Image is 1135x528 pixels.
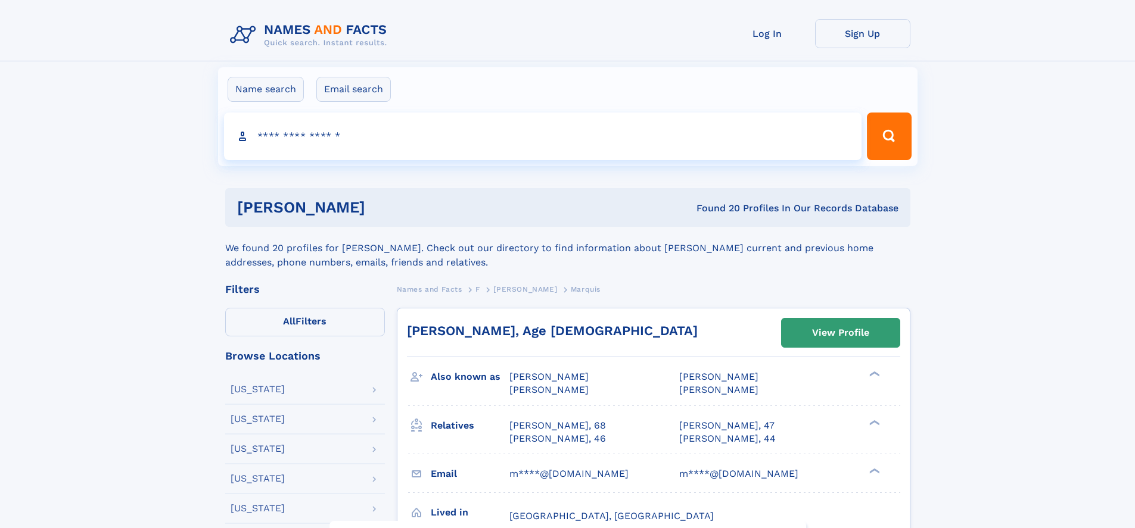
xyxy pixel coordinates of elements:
[283,315,296,327] span: All
[231,474,285,483] div: [US_STATE]
[231,414,285,424] div: [US_STATE]
[493,282,557,296] a: [PERSON_NAME]
[679,432,776,445] a: [PERSON_NAME], 44
[225,284,385,295] div: Filters
[431,367,509,387] h3: Also known as
[782,318,900,347] a: View Profile
[866,370,881,378] div: ❯
[431,502,509,523] h3: Lived in
[509,432,606,445] a: [PERSON_NAME], 46
[397,282,462,296] a: Names and Facts
[679,419,775,432] a: [PERSON_NAME], 47
[475,285,480,293] span: F
[224,113,862,160] input: search input
[509,419,606,432] a: [PERSON_NAME], 68
[225,308,385,336] label: Filters
[812,319,869,346] div: View Profile
[509,384,589,395] span: [PERSON_NAME]
[231,504,285,513] div: [US_STATE]
[815,19,910,48] a: Sign Up
[316,77,391,102] label: Email search
[225,351,385,361] div: Browse Locations
[407,323,698,338] a: [PERSON_NAME], Age [DEMOGRAPHIC_DATA]
[228,77,304,102] label: Name search
[679,371,758,382] span: [PERSON_NAME]
[509,510,714,521] span: [GEOGRAPHIC_DATA], [GEOGRAPHIC_DATA]
[679,384,758,395] span: [PERSON_NAME]
[475,282,480,296] a: F
[225,227,910,270] div: We found 20 profiles for [PERSON_NAME]. Check out our directory to find information about [PERSON...
[720,19,815,48] a: Log In
[866,418,881,426] div: ❯
[866,467,881,474] div: ❯
[867,113,911,160] button: Search Button
[225,19,397,51] img: Logo Names and Facts
[431,464,509,484] h3: Email
[571,285,601,293] span: Marquis
[231,444,285,454] div: [US_STATE]
[531,202,898,215] div: Found 20 Profiles In Our Records Database
[509,371,589,382] span: [PERSON_NAME]
[237,200,531,215] h1: [PERSON_NAME]
[231,385,285,394] div: [US_STATE]
[431,415,509,436] h3: Relatives
[493,285,557,293] span: [PERSON_NAME]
